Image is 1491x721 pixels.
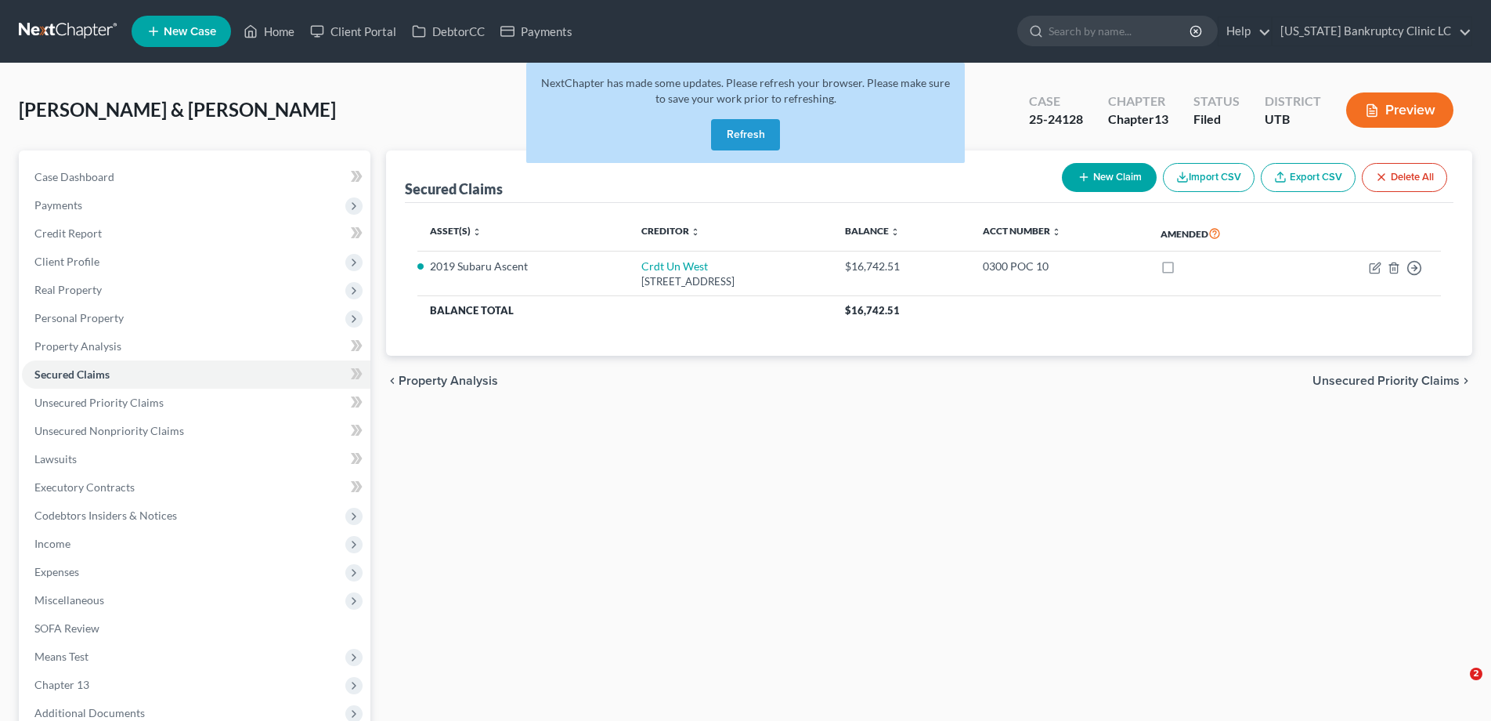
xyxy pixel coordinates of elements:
[845,259,958,274] div: $16,742.51
[34,283,102,296] span: Real Property
[1470,668,1482,680] span: 2
[19,98,336,121] span: [PERSON_NAME] & [PERSON_NAME]
[22,389,370,417] a: Unsecured Priority Claims
[34,255,99,268] span: Client Profile
[1148,216,1295,252] th: Amended
[493,17,580,45] a: Payments
[22,332,370,360] a: Property Analysis
[711,119,780,150] button: Refresh
[430,225,482,237] a: Asset(s) unfold_more
[1193,111,1240,129] div: Filed
[1273,17,1471,45] a: [US_STATE] Bankruptcy Clinic LC
[22,417,370,445] a: Unsecured Nonpriority Claims
[1460,375,1472,387] i: chevron_right
[22,473,370,502] a: Executory Contracts
[399,375,498,387] span: Property Analysis
[1265,111,1321,129] div: UTB
[34,396,164,409] span: Unsecured Priority Claims
[1261,163,1356,192] a: Export CSV
[1438,668,1475,705] iframe: Intercom live chat
[302,17,404,45] a: Client Portal
[34,706,145,719] span: Additional Documents
[845,225,900,237] a: Balance unfold_more
[417,296,832,324] th: Balance Total
[34,621,99,635] span: SOFA Review
[1193,92,1240,111] div: Status
[34,198,82,212] span: Payments
[22,445,370,473] a: Lawsuits
[1346,92,1453,128] button: Preview
[22,360,370,389] a: Secured Claims
[22,163,370,191] a: Case Dashboard
[1029,111,1083,129] div: 25-24128
[22,219,370,248] a: Credit Report
[34,311,124,324] span: Personal Property
[1218,17,1271,45] a: Help
[641,274,820,289] div: [STREET_ADDRESS]
[472,227,482,237] i: unfold_more
[164,26,216,38] span: New Case
[34,650,88,663] span: Means Test
[22,614,370,643] a: SOFA Review
[34,170,114,183] span: Case Dashboard
[386,375,399,387] i: chevron_left
[541,76,950,105] span: NextChapter has made some updates. Please refresh your browser. Please make sure to save your wor...
[34,339,121,353] span: Property Analysis
[1062,163,1157,192] button: New Claim
[1312,375,1460,387] span: Unsecured Priority Claims
[641,259,708,273] a: Crdt Un West
[1108,92,1168,111] div: Chapter
[983,259,1135,274] div: 0300 POC 10
[1049,16,1192,45] input: Search by name...
[34,509,177,522] span: Codebtors Insiders & Notices
[404,17,493,45] a: DebtorCC
[34,226,102,240] span: Credit Report
[641,225,700,237] a: Creditor unfold_more
[34,368,110,381] span: Secured Claims
[1029,92,1083,111] div: Case
[386,375,498,387] button: chevron_left Property Analysis
[1163,163,1255,192] button: Import CSV
[845,304,900,317] span: $16,742.51
[1154,111,1168,126] span: 13
[34,452,77,466] span: Lawsuits
[405,179,503,198] div: Secured Claims
[34,678,89,691] span: Chapter 13
[1052,227,1061,237] i: unfold_more
[890,227,900,237] i: unfold_more
[34,565,79,578] span: Expenses
[1312,375,1472,387] button: Unsecured Priority Claims chevron_right
[691,227,700,237] i: unfold_more
[430,259,616,274] li: 2019 Subaru Ascent
[34,537,70,550] span: Income
[34,480,135,494] span: Executory Contracts
[1265,92,1321,111] div: District
[1108,111,1168,129] div: Chapter
[236,17,302,45] a: Home
[983,225,1061,237] a: Acct Number unfold_more
[34,424,184,437] span: Unsecured Nonpriority Claims
[34,593,104,607] span: Miscellaneous
[1362,163,1447,192] button: Delete All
